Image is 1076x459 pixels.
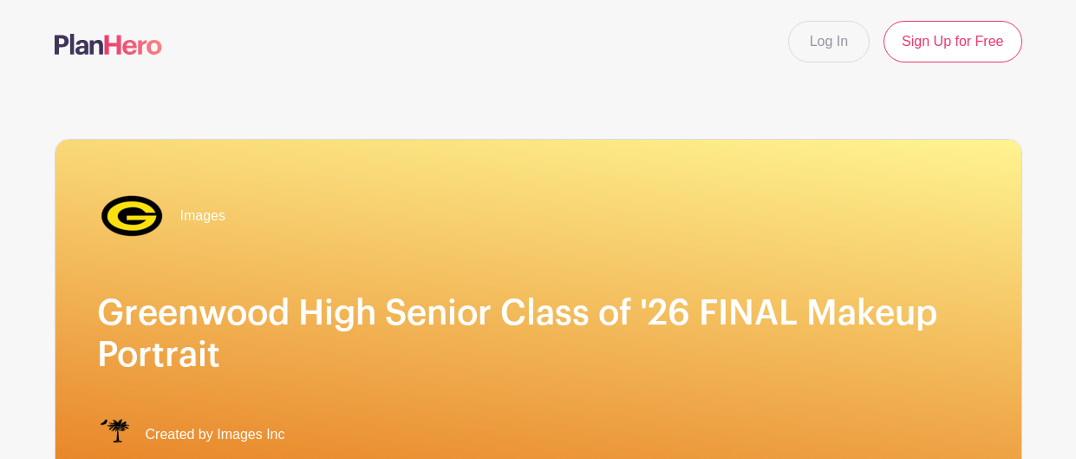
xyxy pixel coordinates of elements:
[97,417,132,452] img: IMAGES%20logo%20transparenT%20PNG%20s.png
[97,181,166,251] img: greenwood%20transp.%20(1).png
[97,292,980,376] h1: Greenwood High Senior Class of '26 FINAL Makeup Portrait
[55,34,162,55] img: logo-507f7623f17ff9eddc593b1ce0a138ce2505c220e1c5a4e2b4648c50719b7d32.svg
[884,21,1021,62] a: Sign Up for Free
[180,206,225,226] span: Images
[146,424,285,445] span: Created by Images Inc
[788,21,870,62] a: Log In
